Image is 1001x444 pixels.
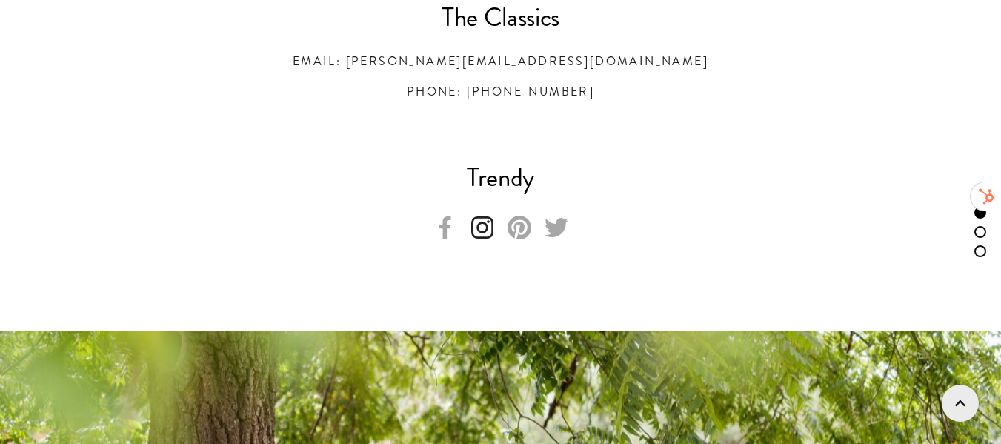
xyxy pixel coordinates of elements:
h3: Email: [PERSON_NAME][EMAIL_ADDRESS][DOMAIN_NAME] [45,52,956,71]
h3: Phone: [PHONE_NUMBER] [45,82,956,102]
h2: Trendy [45,165,956,190]
a: Twitter [545,216,568,239]
a: Pinterest [508,216,531,239]
a: Facebook [433,216,457,239]
h2: The Classics [45,4,956,30]
a: Instagram [470,216,494,239]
